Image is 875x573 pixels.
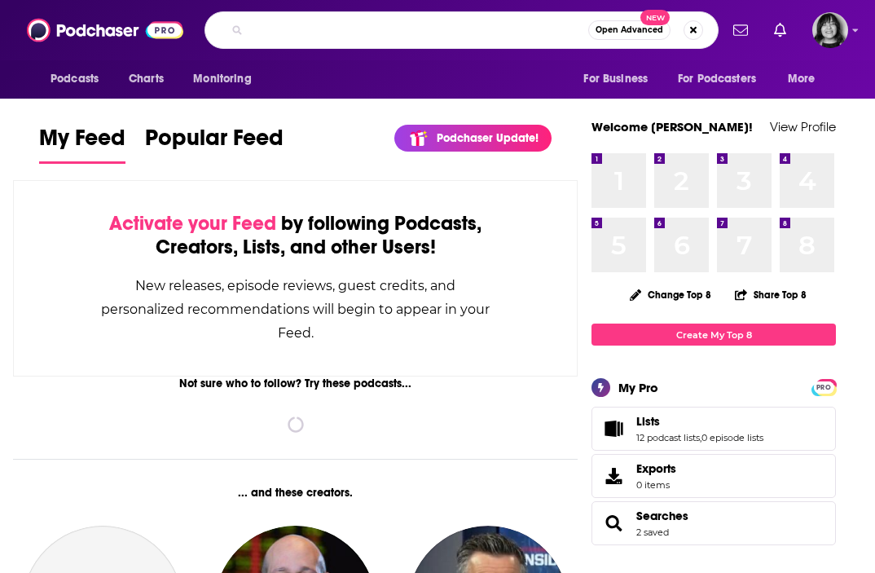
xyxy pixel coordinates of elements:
[95,212,495,259] div: by following Podcasts, Creators, Lists, and other Users!
[145,124,284,164] a: Popular Feed
[193,68,251,90] span: Monitoring
[39,124,125,164] a: My Feed
[145,124,284,161] span: Popular Feed
[129,68,164,90] span: Charts
[667,64,780,95] button: open menu
[597,465,630,487] span: Exports
[249,17,588,43] input: Search podcasts, credits, & more...
[597,512,630,535] a: Searches
[39,64,120,95] button: open menu
[636,414,763,429] a: Lists
[591,324,836,346] a: Create My Top 8
[636,414,660,429] span: Lists
[597,417,630,440] a: Lists
[591,119,753,134] a: Welcome [PERSON_NAME]!
[788,68,816,90] span: More
[636,432,700,443] a: 12 podcast lists
[572,64,668,95] button: open menu
[640,10,670,25] span: New
[770,119,836,134] a: View Profile
[636,461,676,476] span: Exports
[588,20,671,40] button: Open AdvancedNew
[39,124,125,161] span: My Feed
[591,501,836,545] span: Searches
[596,26,663,34] span: Open Advanced
[591,407,836,451] span: Lists
[812,12,848,48] img: User Profile
[204,11,719,49] div: Search podcasts, credits, & more...
[51,68,99,90] span: Podcasts
[95,274,495,345] div: New releases, episode reviews, guest credits, and personalized recommendations will begin to appe...
[814,381,833,393] a: PRO
[591,454,836,498] a: Exports
[620,284,721,305] button: Change Top 8
[27,15,183,46] img: Podchaser - Follow, Share and Rate Podcasts
[13,377,578,390] div: Not sure who to follow? Try these podcasts...
[636,479,676,491] span: 0 items
[13,486,578,500] div: ... and these creators.
[701,432,763,443] a: 0 episode lists
[814,381,833,394] span: PRO
[636,527,669,538] a: 2 saved
[727,16,754,44] a: Show notifications dropdown
[700,432,701,443] span: ,
[583,68,648,90] span: For Business
[812,12,848,48] button: Show profile menu
[734,279,807,311] button: Share Top 8
[767,16,793,44] a: Show notifications dropdown
[182,64,272,95] button: open menu
[776,64,836,95] button: open menu
[678,68,756,90] span: For Podcasters
[109,211,276,236] span: Activate your Feed
[636,509,688,523] a: Searches
[812,12,848,48] span: Logged in as parkdalepublicity1
[118,64,174,95] a: Charts
[618,380,658,395] div: My Pro
[437,131,539,145] p: Podchaser Update!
